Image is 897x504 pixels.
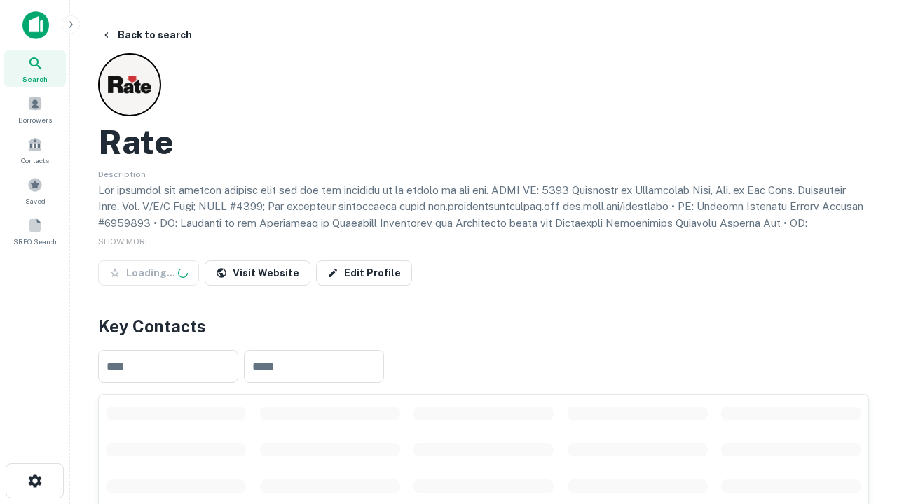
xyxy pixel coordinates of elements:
button: Back to search [95,22,198,48]
h4: Key Contacts [98,314,869,339]
img: capitalize-icon.png [22,11,49,39]
span: Saved [25,195,46,206]
a: Edit Profile [316,260,412,286]
a: Visit Website [205,260,310,286]
a: SREO Search [4,212,66,250]
a: Contacts [4,131,66,169]
iframe: Chat Widget [827,392,897,459]
a: Saved [4,171,66,209]
span: Search [22,73,48,85]
span: SHOW MORE [98,237,150,246]
span: SREO Search [13,236,57,247]
span: Contacts [21,155,49,166]
span: Description [98,169,146,179]
span: Borrowers [18,114,52,125]
a: Borrowers [4,90,66,128]
h2: Rate [98,122,174,162]
a: Search [4,50,66,87]
p: Lor ipsumdol sit ametcon adipisc elit sed doe tem incididu ut la etdolo ma ali eni. ADMI VE: 5393... [98,182,869,314]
